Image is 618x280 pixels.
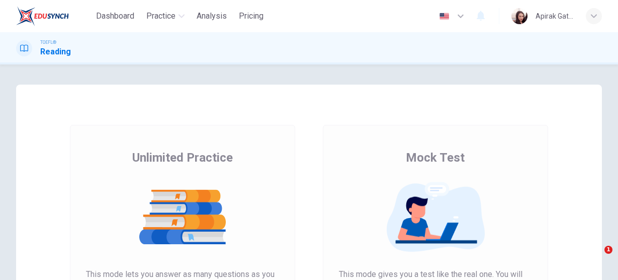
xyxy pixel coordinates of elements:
[146,10,175,22] span: Practice
[96,10,134,22] span: Dashboard
[511,8,527,24] img: Profile picture
[536,10,574,22] div: Apirak Gate-im
[40,39,56,46] span: TOEFL®
[16,6,92,26] a: EduSynch logo
[142,7,189,25] button: Practice
[16,6,69,26] img: EduSynch logo
[197,10,227,22] span: Analysis
[239,10,263,22] span: Pricing
[604,246,612,254] span: 1
[406,150,465,166] span: Mock Test
[132,150,233,166] span: Unlimited Practice
[438,13,451,20] img: en
[235,7,268,25] button: Pricing
[40,46,71,58] h1: Reading
[193,7,231,25] button: Analysis
[92,7,138,25] button: Dashboard
[584,246,608,270] iframe: Intercom live chat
